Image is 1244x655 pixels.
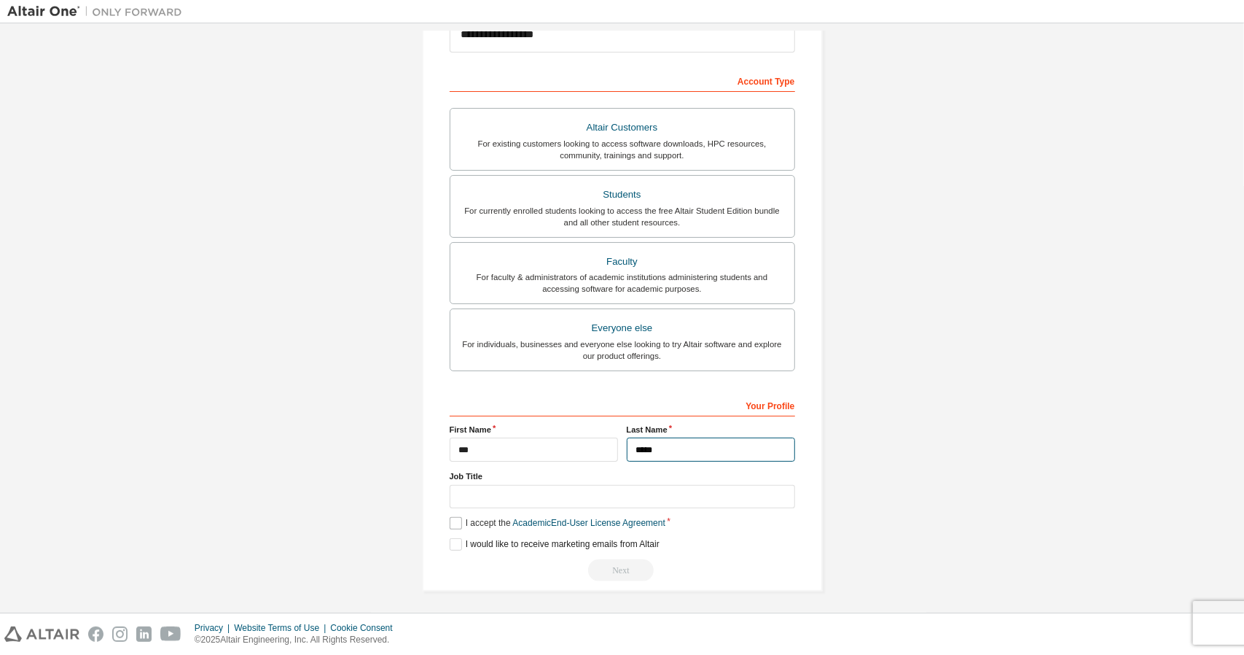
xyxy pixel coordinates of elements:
[450,517,665,530] label: I accept the
[459,271,786,295] div: For faculty & administrators of academic institutions administering students and accessing softwa...
[450,559,795,581] div: Read and acccept EULA to continue
[4,627,79,642] img: altair_logo.svg
[330,622,401,634] div: Cookie Consent
[627,424,795,435] label: Last Name
[450,69,795,92] div: Account Type
[195,622,234,634] div: Privacy
[450,424,618,435] label: First Name
[88,627,103,642] img: facebook.svg
[450,538,660,551] label: I would like to receive marketing emails from Altair
[112,627,128,642] img: instagram.svg
[513,518,665,528] a: Academic End-User License Agreement
[459,338,786,362] div: For individuals, businesses and everyone else looking to try Altair software and explore our prod...
[459,205,786,228] div: For currently enrolled students looking to access the free Altair Student Edition bundle and all ...
[459,117,786,138] div: Altair Customers
[450,470,795,482] label: Job Title
[450,393,795,416] div: Your Profile
[459,318,786,338] div: Everyone else
[160,627,181,642] img: youtube.svg
[136,627,152,642] img: linkedin.svg
[195,634,402,646] p: © 2025 Altair Engineering, Inc. All Rights Reserved.
[459,138,786,161] div: For existing customers looking to access software downloads, HPC resources, community, trainings ...
[234,622,330,634] div: Website Terms of Use
[459,252,786,272] div: Faculty
[459,185,786,205] div: Students
[7,4,189,19] img: Altair One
